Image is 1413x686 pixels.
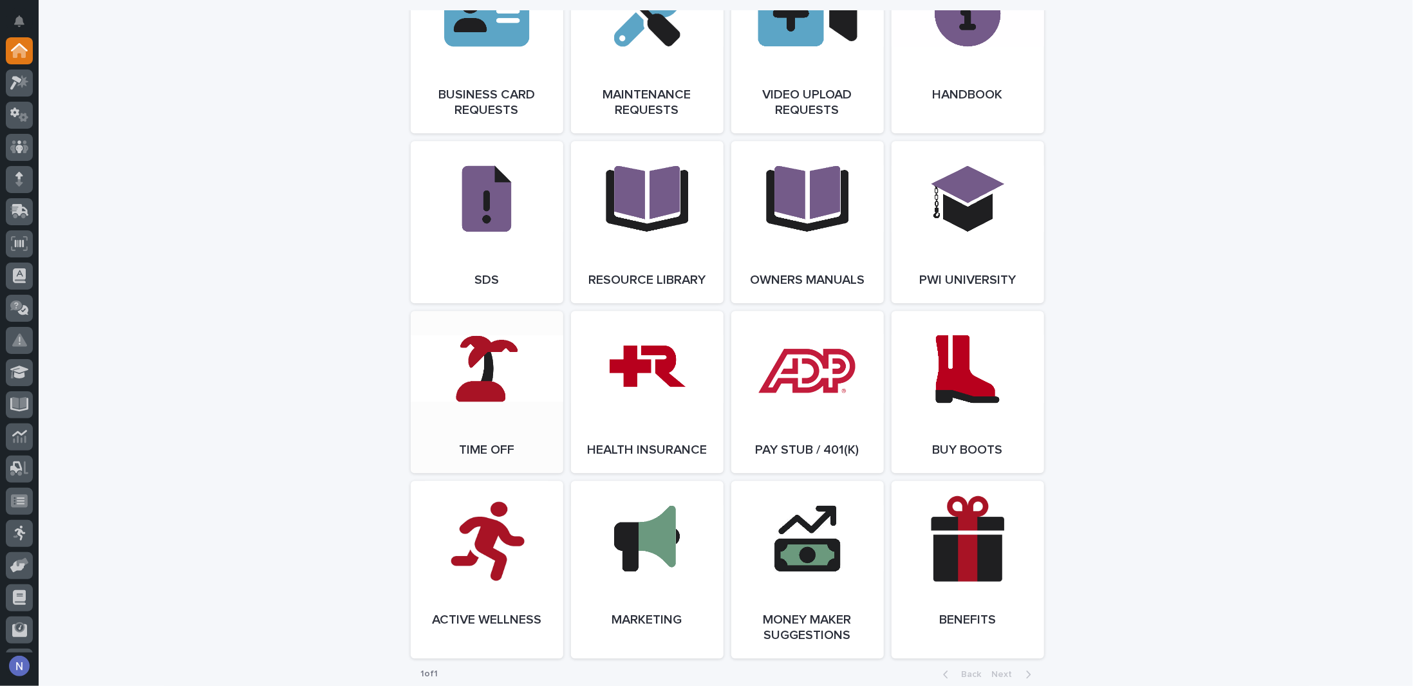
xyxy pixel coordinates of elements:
[954,670,982,679] span: Back
[571,141,724,303] a: Resource Library
[571,481,724,658] a: Marketing
[411,311,563,473] a: Time Off
[6,653,33,680] button: users-avatar
[731,481,884,658] a: Money Maker Suggestions
[992,670,1020,679] span: Next
[731,311,884,473] a: Pay Stub / 401(k)
[892,311,1044,473] a: Buy Boots
[892,141,1044,303] a: PWI University
[892,481,1044,658] a: Benefits
[6,8,33,35] button: Notifications
[16,15,33,36] div: Notifications
[411,141,563,303] a: SDS
[571,311,724,473] a: Health Insurance
[987,669,1042,680] button: Next
[411,481,563,658] a: Active Wellness
[933,669,987,680] button: Back
[731,141,884,303] a: Owners Manuals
